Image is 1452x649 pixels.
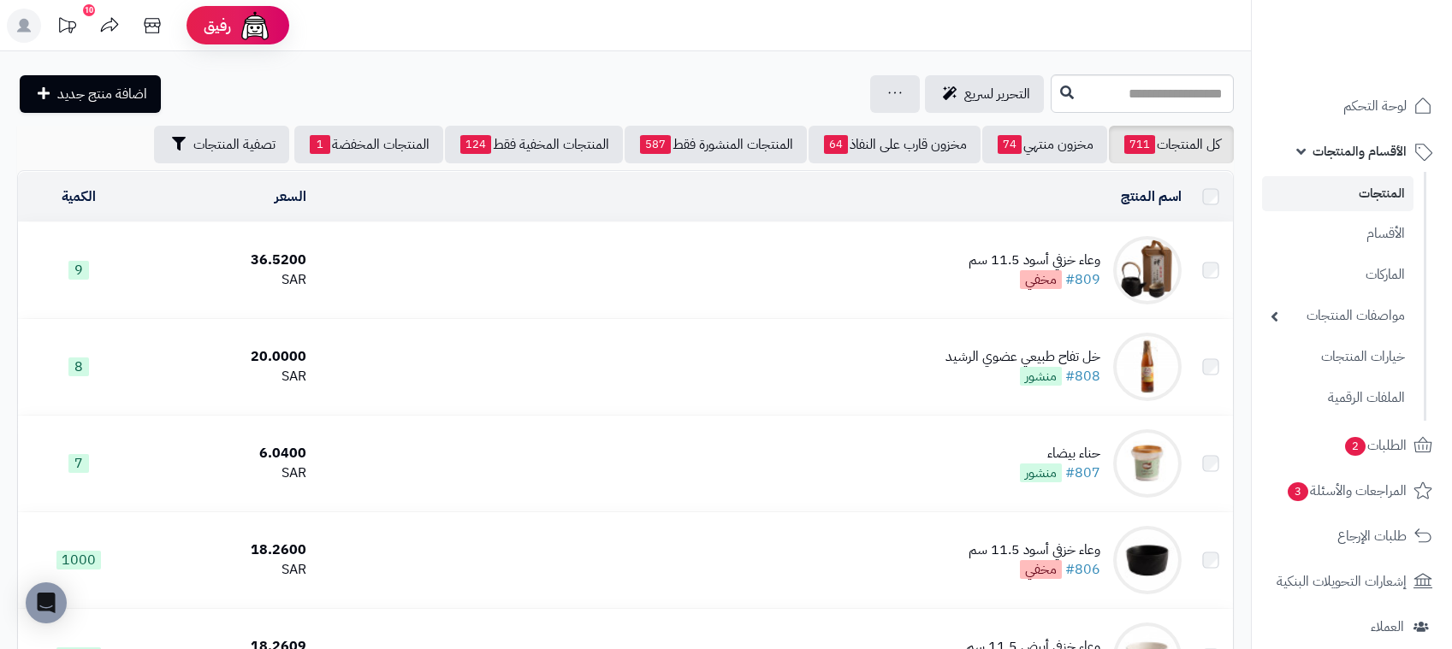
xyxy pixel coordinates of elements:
a: الأقسام [1262,215,1413,252]
span: الأقسام والمنتجات [1313,139,1407,163]
a: الملفات الرقمية [1262,380,1413,416]
a: اسم المنتج [1121,186,1182,207]
a: المنتجات المخفية فقط124 [445,126,623,163]
a: السعر [275,186,306,207]
span: الطلبات [1343,434,1407,457]
span: منشور [1020,367,1062,386]
a: مخزون قارب على النفاذ64 [809,126,981,163]
a: #809 [1065,269,1100,290]
span: 9 [68,261,89,280]
span: منشور [1020,463,1062,482]
a: خيارات المنتجات [1262,339,1413,375]
div: 6.0400 [146,444,306,463]
span: 64 [824,135,848,154]
img: logo-2.png [1336,48,1436,84]
a: المراجعات والأسئلة3 [1262,470,1442,511]
span: المراجعات والأسئلة [1286,479,1407,503]
span: طلبات الإرجاع [1337,524,1407,548]
a: اضافة منتج جديد [20,75,161,113]
span: 2 [1345,437,1366,456]
a: #806 [1065,559,1100,580]
a: تحديثات المنصة [45,9,88,47]
div: وعاء خزفي أسود 11.5 سم [969,540,1100,560]
span: التحرير لسريع [964,84,1030,104]
span: 711 [1124,135,1155,154]
span: 1000 [56,551,101,569]
a: الماركات [1262,257,1413,293]
span: 8 [68,357,89,376]
img: ai-face.png [238,9,272,43]
div: SAR [146,367,306,386]
div: حناء بيضاء [1020,444,1100,463]
a: لوحة التحكم [1262,86,1442,127]
div: 10 [83,4,95,16]
span: 587 [640,135,671,154]
div: 36.5200 [146,251,306,270]
span: مخفي [1020,560,1062,579]
div: SAR [146,560,306,580]
a: الكمية [62,186,96,207]
button: تصفية المنتجات [154,126,289,163]
div: وعاء خزفي أسود 11.5 سم [969,251,1100,270]
span: لوحة التحكم [1343,94,1407,118]
span: 1 [310,135,330,154]
span: 74 [998,135,1022,154]
a: الطلبات2 [1262,425,1442,466]
a: التحرير لسريع [925,75,1044,113]
img: خل تفاح طبيعي عضوي الرشيد [1113,333,1182,401]
a: مواصفات المنتجات [1262,298,1413,334]
a: العملاء [1262,606,1442,647]
img: وعاء خزفي أسود 11.5 سم [1113,526,1182,594]
span: رفيق [204,15,231,36]
div: SAR [146,463,306,483]
a: #807 [1065,463,1100,483]
div: 18.2600 [146,540,306,560]
span: إشعارات التحويلات البنكية [1277,569,1407,593]
span: 124 [460,135,491,154]
img: وعاء خزفي أسود 11.5 سم [1113,236,1182,304]
span: تصفية المنتجات [193,134,276,155]
span: 3 [1288,482,1308,501]
a: المنتجات [1262,176,1413,211]
a: مخزون منتهي74 [982,126,1107,163]
span: مخفي [1020,270,1062,289]
span: اضافة منتج جديد [57,84,147,104]
div: SAR [146,270,306,290]
div: خل تفاح طبيعي عضوي الرشيد [945,347,1100,367]
a: المنتجات المخفضة1 [294,126,443,163]
span: 7 [68,454,89,473]
a: إشعارات التحويلات البنكية [1262,561,1442,602]
img: حناء بيضاء [1113,429,1182,498]
a: طلبات الإرجاع [1262,516,1442,557]
span: العملاء [1371,615,1404,639]
a: #808 [1065,366,1100,386]
div: 20.0000 [146,347,306,367]
div: Open Intercom Messenger [26,582,67,623]
a: المنتجات المنشورة فقط587 [625,126,807,163]
a: كل المنتجات711 [1109,126,1234,163]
